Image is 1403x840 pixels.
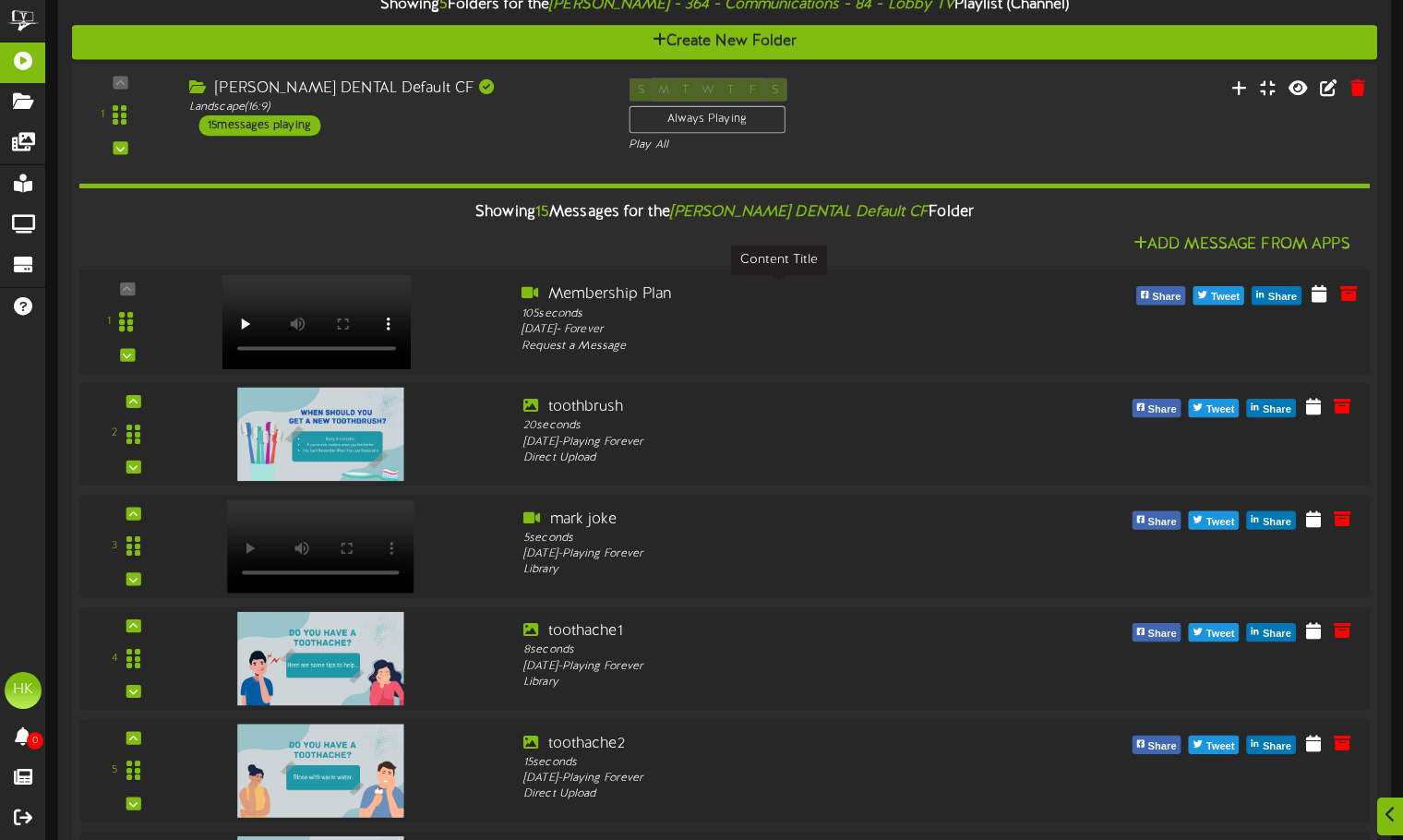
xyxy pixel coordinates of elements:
img: f55df428-67f1-4660-ba48-de20229c12fccopyofblueillustrationdidyouknowbrushingteethinstagrampost169... [237,388,403,481]
span: Share [1145,624,1181,644]
span: Share [1259,512,1295,533]
button: Share [1136,286,1186,305]
span: Share [1145,400,1181,420]
button: Tweet [1189,736,1240,754]
span: Tweet [1203,737,1239,757]
div: Membership Plan [522,284,1037,306]
button: Tweet [1189,399,1240,417]
div: Landscape ( 16:9 ) [189,99,601,114]
span: Share [1259,737,1295,757]
div: Library [523,675,1033,690]
div: Always Playing [629,106,785,134]
button: Share [1252,286,1301,305]
div: [DATE] - Playing Forever [523,771,1033,786]
div: 105 seconds [522,306,1037,322]
span: Share [1265,287,1301,307]
div: toothache1 [523,621,1033,642]
span: Tweet [1203,400,1239,420]
div: Showing Messages for the Folder [66,193,1384,233]
button: Create New Folder [72,25,1377,59]
div: Direct Upload [523,786,1033,802]
button: Share [1132,511,1181,530]
button: Tweet [1189,623,1240,642]
button: Share [1132,399,1181,417]
span: Share [1259,400,1295,420]
span: Share [1145,512,1181,533]
span: Share [1145,737,1181,757]
div: 20 seconds [523,418,1033,434]
div: [DATE] - Forever [522,322,1037,339]
span: Tweet [1203,624,1239,644]
div: 15 messages playing [198,115,320,136]
div: [DATE] - Playing Forever [523,658,1033,674]
div: toothache2 [523,733,1033,754]
button: Tweet [1193,286,1244,305]
span: Tweet [1207,287,1243,307]
button: Add Message From Apps [1128,234,1356,257]
div: [DATE] - Playing Forever [523,546,1033,562]
div: [DATE] - Playing Forever [523,434,1033,450]
span: 15 [535,204,549,221]
button: Share [1132,623,1181,642]
div: Library [523,562,1033,578]
button: Share [1247,399,1296,417]
div: 15 seconds [523,755,1033,771]
div: mark joke [523,509,1033,530]
div: Direct Upload [523,450,1033,466]
span: Share [1148,287,1184,307]
span: Share [1259,624,1295,644]
button: Share [1132,736,1181,754]
div: 5 seconds [523,530,1033,546]
img: dc892488-e6e8-459c-9a94-0d94050786fe2.png [237,724,403,817]
img: ecdbe159-f42b-4da1-b689-48e876cc0c161.png [237,612,403,705]
div: Request a Message [522,338,1037,354]
i: [PERSON_NAME] DENTAL Default CF [670,204,929,221]
div: HK [5,672,42,709]
button: Share [1247,511,1296,530]
span: 0 [27,732,43,750]
span: Tweet [1203,512,1239,533]
div: Play All [629,138,930,153]
button: Tweet [1189,511,1240,530]
div: toothbrush [523,397,1033,418]
div: 8 seconds [523,642,1033,658]
button: Share [1247,736,1296,754]
div: [PERSON_NAME] DENTAL Default CF [189,78,601,99]
button: Share [1247,623,1296,642]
